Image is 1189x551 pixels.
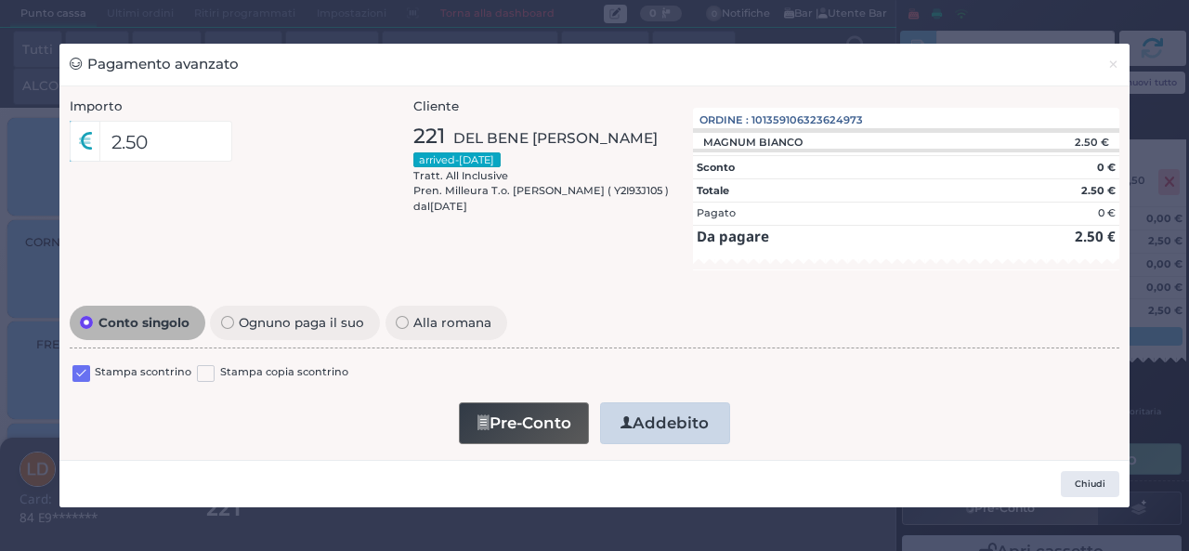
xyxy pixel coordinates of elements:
span: 101359106323624973 [751,112,863,128]
button: Pre-Conto [459,402,589,444]
label: Cliente [413,97,459,115]
strong: 2.50 € [1075,227,1116,245]
label: Stampa copia scontrino [220,364,348,382]
div: Tratt. All Inclusive Pren. Milleura T.o. [PERSON_NAME] ( Y2I93J105 ) dal [413,121,669,215]
span: Conto singolo [93,316,194,329]
div: MAGNUM BIANCO [693,136,812,149]
strong: Totale [697,184,729,197]
div: 2.50 € [1013,136,1119,149]
label: Stampa scontrino [95,364,191,382]
span: Alla romana [409,316,497,329]
span: [DATE] [430,199,467,215]
strong: Da pagare [697,227,769,245]
span: 221 [413,121,445,152]
small: arrived-[DATE] [413,152,501,167]
span: Ognuno paga il suo [234,316,370,329]
input: Es. 30.99 [99,121,232,162]
label: Importo [70,97,123,115]
button: Chiudi [1061,471,1119,497]
div: Pagato [697,205,736,221]
span: × [1107,54,1119,74]
strong: Sconto [697,161,735,174]
span: Ordine : [699,112,749,128]
span: DEL BENE [PERSON_NAME] [453,127,658,149]
div: 0 € [1098,205,1116,221]
h3: Pagamento avanzato [70,54,239,75]
button: Addebito [600,402,730,444]
button: Chiudi [1097,44,1130,85]
strong: 0 € [1097,161,1116,174]
strong: 2.50 € [1081,184,1116,197]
